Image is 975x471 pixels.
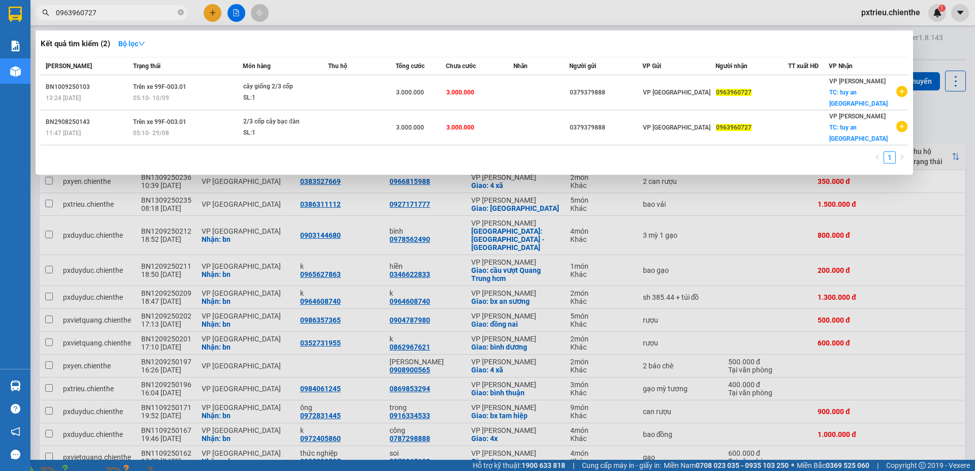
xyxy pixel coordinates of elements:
li: Previous Page [871,151,884,164]
span: 3.000.000 [446,124,474,131]
span: Trên xe 99F-003.01 [133,118,186,125]
span: VP Nhận [829,62,853,70]
span: Trên xe 99F-003.01 [133,83,186,90]
span: search [42,9,49,16]
div: 0379379888 [570,122,642,133]
span: 0963960727 [716,124,752,131]
span: [PERSON_NAME] [46,62,92,70]
button: left [871,151,884,164]
span: VP [GEOGRAPHIC_DATA] [643,89,710,96]
span: TC: tuy an [GEOGRAPHIC_DATA] [829,89,888,107]
span: Người nhận [716,62,747,70]
span: 3.000.000 [446,89,474,96]
img: solution-icon [10,41,21,51]
h3: Kết quả tìm kiếm ( 2 ) [41,39,110,49]
span: 3.000.000 [396,124,424,131]
div: 2/3 cốp cây bạc đàn [243,116,319,128]
span: Trạng thái [133,62,160,70]
span: 0963960727 [716,89,752,96]
span: message [11,450,20,459]
span: VP [PERSON_NAME] [829,78,886,85]
span: VP Gửi [642,62,661,70]
span: close-circle [178,8,184,18]
span: 13:24 [DATE] [46,95,81,102]
li: Next Page [896,151,908,164]
strong: Bộ lọc [118,40,145,48]
span: right [899,154,905,160]
span: down [138,40,145,47]
a: 1 [884,152,895,163]
button: right [896,151,908,164]
span: Tổng cước [396,62,425,70]
span: VP [PERSON_NAME] [829,113,886,120]
button: Bộ lọcdown [110,36,153,52]
img: warehouse-icon [10,381,21,391]
span: question-circle [11,404,20,414]
span: plus-circle [896,121,907,132]
div: BN2908250143 [46,117,130,128]
span: 3.000.000 [396,89,424,96]
span: Thu hộ [328,62,347,70]
span: plus-circle [896,86,907,97]
span: left [874,154,881,160]
span: TT xuất HĐ [788,62,819,70]
span: Người gửi [569,62,596,70]
span: 11:47 [DATE] [46,130,81,137]
span: 05:10 - 10/09 [133,95,169,102]
div: SL: 1 [243,92,319,104]
div: SL: 1 [243,128,319,139]
span: notification [11,427,20,436]
span: Món hàng [243,62,271,70]
img: logo-vxr [9,7,22,22]
span: 05:10 - 29/08 [133,130,169,137]
div: BN1009250103 [46,82,130,92]
span: TC: tuy an [GEOGRAPHIC_DATA] [829,124,888,142]
li: 1 [884,151,896,164]
input: Tìm tên, số ĐT hoặc mã đơn [56,7,176,18]
span: Chưa cước [446,62,476,70]
img: warehouse-icon [10,66,21,77]
span: close-circle [178,9,184,15]
span: Nhãn [513,62,528,70]
span: VP [GEOGRAPHIC_DATA] [643,124,710,131]
div: cây giống 2/3 cốp [243,81,319,92]
div: 0379379888 [570,87,642,98]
